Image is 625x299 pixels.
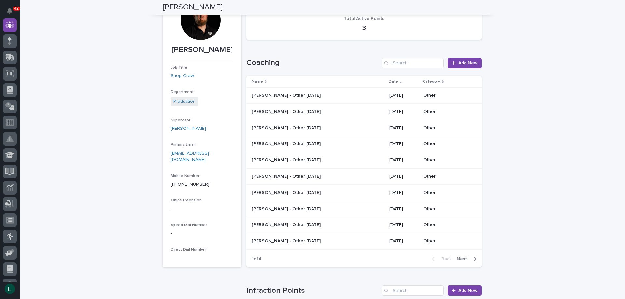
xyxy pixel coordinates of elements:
[14,6,19,11] p: 42
[171,66,187,70] span: Job Title
[246,103,482,120] tr: [PERSON_NAME] - Other [DATE][PERSON_NAME] - Other [DATE] [DATE]Other
[246,87,482,103] tr: [PERSON_NAME] - Other [DATE][PERSON_NAME] - Other [DATE] [DATE]Other
[437,257,451,261] span: Back
[448,285,482,296] a: Add New
[252,189,322,196] p: [PERSON_NAME] - Other [DATE]
[454,256,482,262] button: Next
[171,118,190,122] span: Supervisor
[389,141,419,147] p: [DATE]
[389,190,419,196] p: [DATE]
[457,257,471,261] span: Next
[424,174,471,179] p: Other
[458,61,478,65] span: Add New
[424,141,471,147] p: Other
[171,230,233,237] p: -
[163,3,223,12] h2: [PERSON_NAME]
[8,8,17,18] div: Notifications42
[424,125,471,131] p: Other
[3,4,17,18] button: Notifications
[424,190,471,196] p: Other
[252,237,322,244] p: [PERSON_NAME] - Other [DATE]
[389,157,419,163] p: [DATE]
[389,125,419,131] p: [DATE]
[252,140,322,147] p: [PERSON_NAME] - Other [DATE]
[389,109,419,115] p: [DATE]
[246,233,482,250] tr: [PERSON_NAME] - Other [DATE][PERSON_NAME] - Other [DATE] [DATE]Other
[252,221,322,228] p: [PERSON_NAME] - Other [DATE]
[382,285,444,296] input: Search
[389,222,419,228] p: [DATE]
[246,168,482,184] tr: [PERSON_NAME] - Other [DATE][PERSON_NAME] - Other [DATE] [DATE]Other
[252,78,263,85] p: Name
[458,288,478,293] span: Add New
[424,238,471,244] p: Other
[246,217,482,233] tr: [PERSON_NAME] - Other [DATE][PERSON_NAME] - Other [DATE] [DATE]Other
[382,58,444,68] input: Search
[171,223,207,227] span: Speed Dial Number
[246,251,267,267] p: 1 of 4
[171,73,194,79] a: Shop Crew
[171,45,233,55] p: [PERSON_NAME]
[246,201,482,217] tr: [PERSON_NAME] - Other [DATE][PERSON_NAME] - Other [DATE] [DATE]Other
[424,93,471,98] p: Other
[246,136,482,152] tr: [PERSON_NAME] - Other [DATE][PERSON_NAME] - Other [DATE] [DATE]Other
[448,58,482,68] a: Add New
[389,174,419,179] p: [DATE]
[246,152,482,169] tr: [PERSON_NAME] - Other [DATE][PERSON_NAME] - Other [DATE] [DATE]Other
[389,238,419,244] p: [DATE]
[389,206,419,212] p: [DATE]
[171,90,194,94] span: Department
[252,205,322,212] p: [PERSON_NAME] - Other [DATE]
[246,58,379,68] h1: Coaching
[252,108,322,115] p: [PERSON_NAME] - Other [DATE]
[246,120,482,136] tr: [PERSON_NAME] - Other [DATE][PERSON_NAME] - Other [DATE] [DATE]Other
[427,256,454,262] button: Back
[424,109,471,115] p: Other
[171,151,209,162] a: [EMAIL_ADDRESS][DOMAIN_NAME]
[252,156,322,163] p: [PERSON_NAME] - Other [DATE]
[423,78,440,85] p: Category
[171,182,209,187] a: [PHONE_NUMBER]
[389,93,419,98] p: [DATE]
[252,124,322,131] p: [PERSON_NAME] - Other [DATE]
[3,282,17,296] button: users-avatar
[171,174,199,178] span: Mobile Number
[171,248,206,251] span: Direct Dial Number
[424,222,471,228] p: Other
[344,16,384,21] span: Total Active Points
[424,157,471,163] p: Other
[171,198,201,202] span: Office Extension
[171,206,233,212] p: -
[389,78,398,85] p: Date
[246,286,379,295] h1: Infraction Points
[171,125,206,132] a: [PERSON_NAME]
[173,98,196,105] a: Production
[252,172,322,179] p: [PERSON_NAME] - Other [DATE]
[252,91,322,98] p: [PERSON_NAME] - Other [DATE]
[424,206,471,212] p: Other
[246,184,482,201] tr: [PERSON_NAME] - Other [DATE][PERSON_NAME] - Other [DATE] [DATE]Other
[254,24,474,32] p: 3
[171,143,196,147] span: Primary Email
